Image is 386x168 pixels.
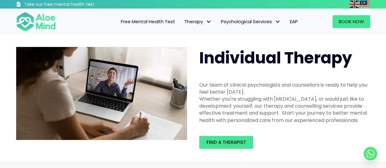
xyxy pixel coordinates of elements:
[16,47,187,140] img: Therapy online individual
[290,18,298,25] span: EAP
[349,1,359,8] img: en
[339,18,364,25] span: Book Now
[360,1,370,8] img: ms
[121,18,175,25] span: Free Mental Health Test
[64,15,302,28] nav: Menu
[199,95,370,124] div: Whether you're struggling with [MEDICAL_DATA], or would just like to development yourself, our th...
[273,17,282,26] span: Psychological Services: submenu
[333,15,370,28] a: Book Now
[216,15,285,28] a: Psychological ServicesPsychological Services: submenu
[116,15,180,28] a: Free Mental Health Test
[199,136,253,149] a: Find a therapist
[221,18,281,25] span: Psychological Services
[364,147,377,160] a: Whatsapp
[360,1,370,8] a: Malay
[285,15,302,28] a: EAP
[199,47,352,69] span: Individual Therapy
[24,2,127,8] h3: Take our free mental health test
[16,2,127,9] a: Take our free mental health test
[204,17,213,26] span: Therapy: submenu
[199,81,370,95] div: Our team of clinical psychologists and counsellors is ready to help you feel better [DATE].
[16,12,56,32] img: Aloe mind Logo
[184,18,212,25] span: Therapy
[207,139,246,145] span: Find a therapist
[180,15,216,28] a: TherapyTherapy: submenu
[349,1,360,8] a: English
